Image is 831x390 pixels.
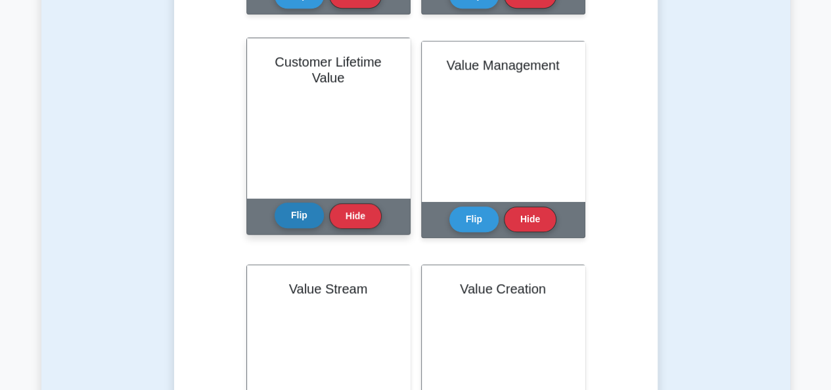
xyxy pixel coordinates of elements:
[329,203,382,229] button: Hide
[263,281,394,297] h2: Value Stream
[449,207,499,232] button: Flip
[438,281,569,297] h2: Value Creation
[263,54,394,85] h2: Customer Lifetime Value
[504,207,556,232] button: Hide
[438,57,569,73] h2: Value Management
[275,203,324,228] button: Flip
